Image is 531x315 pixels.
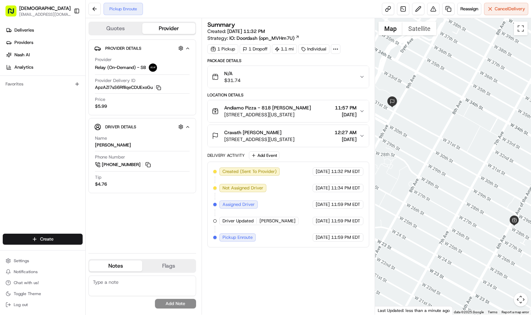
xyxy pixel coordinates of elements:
button: Map camera controls [514,293,528,306]
a: Report a map error [502,310,529,314]
span: 11:32 PM EDT [331,168,360,175]
span: Create [40,236,53,242]
button: Show satellite imagery [402,22,436,35]
span: Notifications [14,269,38,275]
span: Nash AI [14,52,30,58]
button: CancelDelivery [484,3,528,15]
span: Deliveries [14,27,34,33]
span: [DATE] 11:32 PM [227,28,265,34]
span: 11:34 PM EDT [331,185,360,191]
button: Provider Details [94,43,190,54]
button: Chat with us! [3,278,83,288]
span: Knowledge Base [14,100,52,106]
span: Toggle Theme [14,291,41,296]
span: [DATE] [335,136,357,143]
div: 1 Pickup [207,44,238,54]
div: Delivery Activity [207,153,245,158]
img: Nash [7,7,21,21]
button: Provider [142,23,195,34]
span: [STREET_ADDRESS][US_STATE] [224,136,294,143]
button: Cravath [PERSON_NAME][STREET_ADDRESS][US_STATE]12:27 AM[DATE] [208,125,369,147]
span: [DATE] [316,234,330,241]
span: [DATE] [316,168,330,175]
span: $5.99 [95,103,107,109]
span: Name [95,135,107,141]
div: 1 Dropoff [240,44,270,54]
span: Phone Number [95,154,125,160]
span: Cancel Delivery [495,6,525,12]
span: Providers [14,39,33,46]
span: Driver Details [105,124,136,130]
span: Provider Details [105,46,141,51]
span: Created (Sent To Provider) [222,168,277,175]
span: Assigned Driver [222,201,255,208]
div: Package Details [207,58,370,63]
span: [DATE] [316,201,330,208]
a: [PHONE_NUMBER] [95,161,152,168]
img: relay_logo_black.png [149,63,157,72]
div: 💻 [58,100,63,106]
span: 12:27 AM [335,129,357,136]
span: [DATE] [335,111,357,118]
button: Notifications [3,267,83,277]
span: $31.74 [224,77,241,84]
button: Settings [3,256,83,266]
span: N/A [224,70,241,77]
button: Toggle Theme [3,289,83,299]
div: Favorites [3,79,83,90]
div: Location Details [207,92,370,98]
button: Toggle fullscreen view [514,22,528,35]
span: 11:59 PM EDT [331,201,360,208]
a: Nash AI [3,49,85,60]
div: Last Updated: less than a minute ago [375,306,453,315]
span: Provider [95,57,112,63]
span: [DATE] [316,185,330,191]
button: Show street map [378,22,402,35]
button: [EMAIL_ADDRESS][DOMAIN_NAME] [19,12,71,17]
span: Price [95,96,105,103]
a: 💻API Documentation [55,97,113,109]
span: Not Assigned Driver [222,185,263,191]
span: Analytics [14,64,33,70]
span: Andiamo Pizza - 818 [PERSON_NAME] [224,104,311,111]
span: Settings [14,258,29,264]
button: Reassign [457,3,481,15]
span: 11:59 PM EDT [331,234,360,241]
span: 11:59 PM EDT [331,218,360,224]
button: Driver Details [94,121,190,132]
a: IO: Doordash (opn_MVHm7U) [229,35,300,42]
div: 📗 [7,100,12,106]
button: Create [3,234,83,245]
span: Chat with us! [14,280,39,285]
a: Open this area in Google Maps (opens a new window) [377,306,399,315]
button: Notes [89,260,142,271]
div: $4.76 [95,181,107,187]
img: 1736555255976-a54dd68f-1ca7-489b-9aae-adbdc363a1c4 [7,66,19,78]
a: Powered byPylon [48,116,83,121]
button: [DEMOGRAPHIC_DATA] [19,5,71,12]
button: Flags [142,260,195,271]
h3: Summary [207,22,235,28]
div: Individual [298,44,329,54]
a: Analytics [3,62,85,73]
span: [PERSON_NAME] [260,218,295,224]
span: [PHONE_NUMBER] [102,162,141,168]
button: [DEMOGRAPHIC_DATA][EMAIL_ADDRESS][DOMAIN_NAME] [3,3,71,19]
a: Terms (opens in new tab) [488,310,497,314]
img: Google [377,306,399,315]
span: Pickup Enroute [222,234,253,241]
span: Log out [14,302,28,307]
button: ApzAZl7sS6RfllqeCDUExoGu [95,84,161,91]
button: Quotes [89,23,142,34]
span: [DATE] [316,218,330,224]
span: Map data ©2025 Google [446,310,484,314]
div: [PERSON_NAME] [95,142,131,148]
span: Driver Updated [222,218,254,224]
span: Created: [207,28,265,35]
a: 📗Knowledge Base [4,97,55,109]
button: Log out [3,300,83,310]
span: Relay (On-Demand) - SB [95,65,146,71]
a: Deliveries [3,25,85,36]
button: Add Event [249,151,279,160]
